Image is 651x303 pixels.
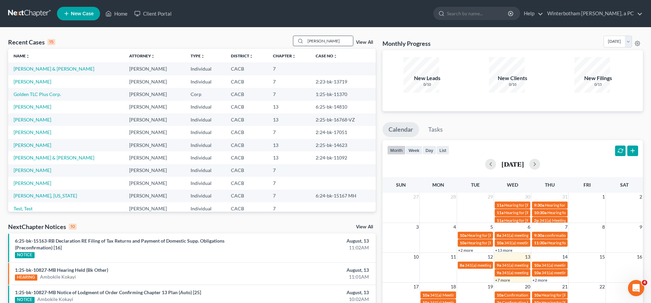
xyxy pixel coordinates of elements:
td: 7 [268,75,310,88]
span: 10 [413,253,419,261]
span: 11a [497,210,504,215]
a: Ambokile Kokayi [37,296,73,303]
div: 11:02AM [255,244,369,251]
span: 22 [599,283,606,291]
iframe: Intercom live chat [628,280,644,296]
span: 28 [450,193,457,201]
input: Search by name... [447,7,509,20]
span: 17 [413,283,419,291]
span: 341(a) meeting for [PERSON_NAME] [541,270,607,275]
td: 7 [268,62,310,75]
td: 13 [268,139,310,151]
span: 31 [561,193,568,201]
td: CACB [225,190,268,202]
a: +2 more [532,278,547,283]
td: 7 [268,190,310,202]
td: Individual [185,151,225,164]
td: 1:25-bk-11370 [310,88,375,100]
td: Individual [185,164,225,177]
div: 10:02AM [255,296,369,303]
a: [PERSON_NAME] & [PERSON_NAME] [14,155,94,160]
span: Hearing for [PERSON_NAME] [547,240,600,245]
span: 12 [487,253,494,261]
td: CACB [225,62,268,75]
td: CACB [225,202,268,215]
a: +13 more [495,248,512,253]
span: 10a [534,270,541,275]
a: Typeunfold_more [191,53,205,58]
span: 10:30a [534,210,547,215]
span: 14 [561,253,568,261]
td: [PERSON_NAME] [124,62,185,75]
td: [PERSON_NAME] [124,139,185,151]
a: +7 more [495,278,510,283]
td: 7 [268,164,310,177]
td: CACB [225,151,268,164]
a: Home [102,7,131,20]
td: 2:25-bk-14623 [310,139,375,151]
td: 2:25-bk-16768-VZ [310,113,375,126]
span: 6 [527,223,531,231]
div: 10 [69,224,77,230]
span: Hearing for [PERSON_NAME] and [PERSON_NAME] [PERSON_NAME] [504,210,630,215]
span: 341(a) meeting for [PERSON_NAME] [502,233,567,238]
div: Recent Cases [8,38,55,46]
a: [PERSON_NAME], [US_STATE] [14,193,77,198]
span: 341(a) meeting for [PERSON_NAME] [502,270,567,275]
span: 2 [639,193,643,201]
a: [PERSON_NAME] [14,142,51,148]
span: 10a [497,292,504,298]
i: unfold_more [26,54,30,58]
span: 20 [524,283,531,291]
span: 7 [564,223,568,231]
span: Tue [471,182,480,188]
input: Search by name... [305,36,353,46]
td: [PERSON_NAME] [124,202,185,215]
span: Hearing for [PERSON_NAME] & [PERSON_NAME] [467,233,556,238]
div: NOTICE [15,252,35,258]
span: 11a [497,218,504,223]
td: 13 [268,113,310,126]
span: 21 [561,283,568,291]
span: Hearing for [PERSON_NAME] [467,240,520,245]
td: [PERSON_NAME] [124,177,185,189]
a: Tasks [422,122,449,137]
div: New Clients [489,74,536,82]
td: 6:24-bk-15167 MH [310,190,375,202]
td: CACB [225,139,268,151]
div: New Leads [403,74,451,82]
button: list [436,146,449,155]
td: CACB [225,101,268,113]
td: Individual [185,190,225,202]
div: 0/10 [489,82,536,87]
a: Districtunfold_more [231,53,253,58]
a: [PERSON_NAME] [14,117,51,122]
a: Golden TLC Plus Corp. [14,91,61,97]
span: Fri [584,182,591,188]
div: August, 13 [255,289,369,296]
td: [PERSON_NAME] [124,126,185,138]
span: 341(a) meeting for [PERSON_NAME] and [PERSON_NAME] [PERSON_NAME] [504,240,642,245]
td: Individual [185,202,225,215]
span: 8 [601,223,606,231]
td: Corp [185,88,225,100]
td: 2:24-bk-11092 [310,151,375,164]
a: Attorneyunfold_more [129,53,155,58]
span: 8a [460,263,464,268]
span: 341(a) Meeting for [PERSON_NAME] & [PERSON_NAME] [430,292,532,298]
td: Individual [185,62,225,75]
button: month [387,146,406,155]
button: week [406,146,422,155]
i: unfold_more [292,54,296,58]
a: Client Portal [131,7,175,20]
td: CACB [225,177,268,189]
a: 6:25-bk-15163-RB Declaration RE Filing of Tax Returns and Payment of Domestic Supp. Obligations (... [15,238,224,250]
td: 7 [268,88,310,100]
span: 3 [415,223,419,231]
span: 11 [450,253,457,261]
h2: [DATE] [501,160,524,168]
span: 4 [453,223,457,231]
button: day [422,146,436,155]
span: 10a [497,240,504,245]
td: 13 [268,101,310,113]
